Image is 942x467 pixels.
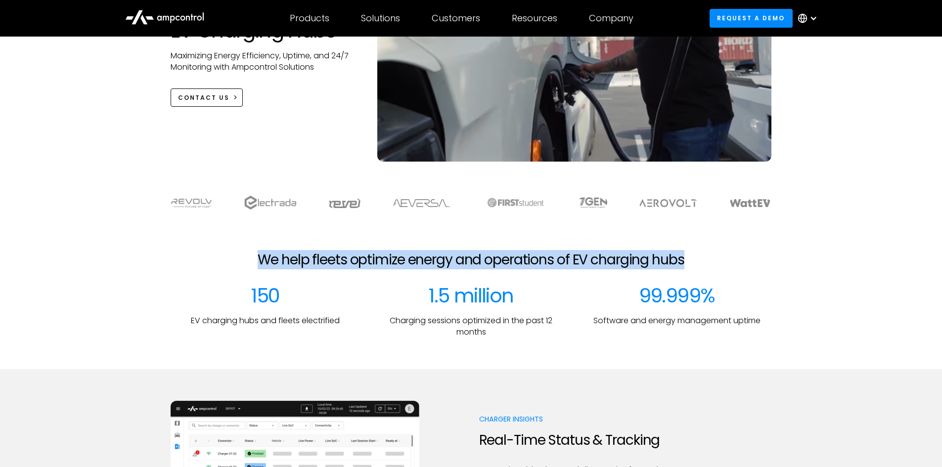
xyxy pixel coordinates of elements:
p: Software and energy management uptime [593,315,761,326]
div: Customers [432,13,480,24]
p: EV charging hubs and fleets electrified [191,315,340,326]
div: Solutions [361,13,400,24]
div: Products [290,13,329,24]
p: Maximizing Energy Efficiency, Uptime, and 24/7 Monitoring with Ampcontrol Solutions [171,50,358,73]
img: electrada logo [244,196,296,210]
div: Company [589,13,633,24]
h2: We help fleets optimize energy and operations of EV charging hubs [258,252,684,268]
div: 99.999% [639,284,715,307]
a: CONTACT US [171,88,243,107]
img: Aerovolt Logo [639,199,698,207]
div: Resources [512,13,557,24]
p: Charger Insights [479,414,670,424]
p: Charging sessions optimized in the past 12 months [376,315,566,338]
div: 1.5 million [428,284,513,307]
div: 150 [251,284,279,307]
div: CONTACT US [178,93,229,102]
h2: Real-Time Status & Tracking [479,432,670,449]
img: WattEV logo [729,199,771,207]
a: Request a demo [710,9,793,27]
